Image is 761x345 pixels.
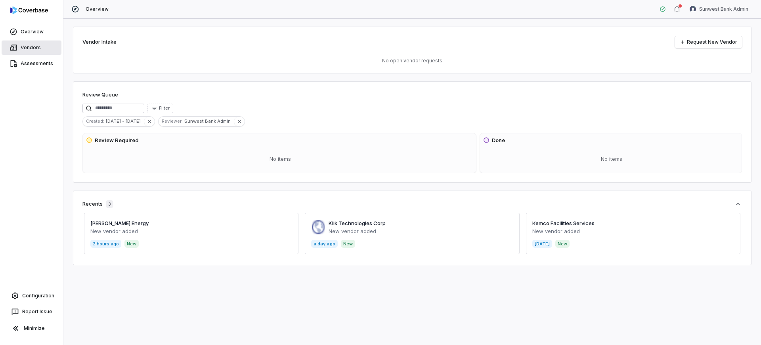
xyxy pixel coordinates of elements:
[2,40,61,55] a: Vendors
[483,149,740,170] div: No items
[106,200,113,208] span: 3
[685,3,753,15] button: Sunwest Bank Admin avatarSunwest Bank Admin
[90,220,149,226] a: [PERSON_NAME] Energy
[3,305,60,319] button: Report Issue
[82,91,118,99] h1: Review Queue
[22,293,54,299] span: Configuration
[82,38,117,46] h2: Vendor Intake
[21,44,41,51] span: Vendors
[86,149,474,170] div: No items
[21,60,53,67] span: Assessments
[159,118,184,125] span: Reviewer :
[82,58,742,64] p: No open vendor requests
[2,56,61,71] a: Assessments
[3,289,60,303] a: Configuration
[147,104,173,113] button: Filter
[159,105,170,111] span: Filter
[690,6,696,12] img: Sunwest Bank Admin avatar
[532,220,595,226] a: Kemco Facilities Services
[184,118,234,125] span: Sunwest Bank Admin
[82,200,113,208] div: Recents
[329,220,386,226] a: Klik Technologies Corp
[10,6,48,14] img: logo-D7KZi-bG.svg
[82,200,742,208] button: Recents3
[21,29,44,35] span: Overview
[2,25,61,39] a: Overview
[86,6,109,12] span: Overview
[675,36,742,48] a: Request New Vendor
[95,137,139,145] h3: Review Required
[83,118,106,125] span: Created :
[22,308,52,315] span: Report Issue
[106,118,144,125] span: [DATE] - [DATE]
[24,325,45,332] span: Minimize
[492,137,505,145] h3: Done
[699,6,748,12] span: Sunwest Bank Admin
[3,320,60,336] button: Minimize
